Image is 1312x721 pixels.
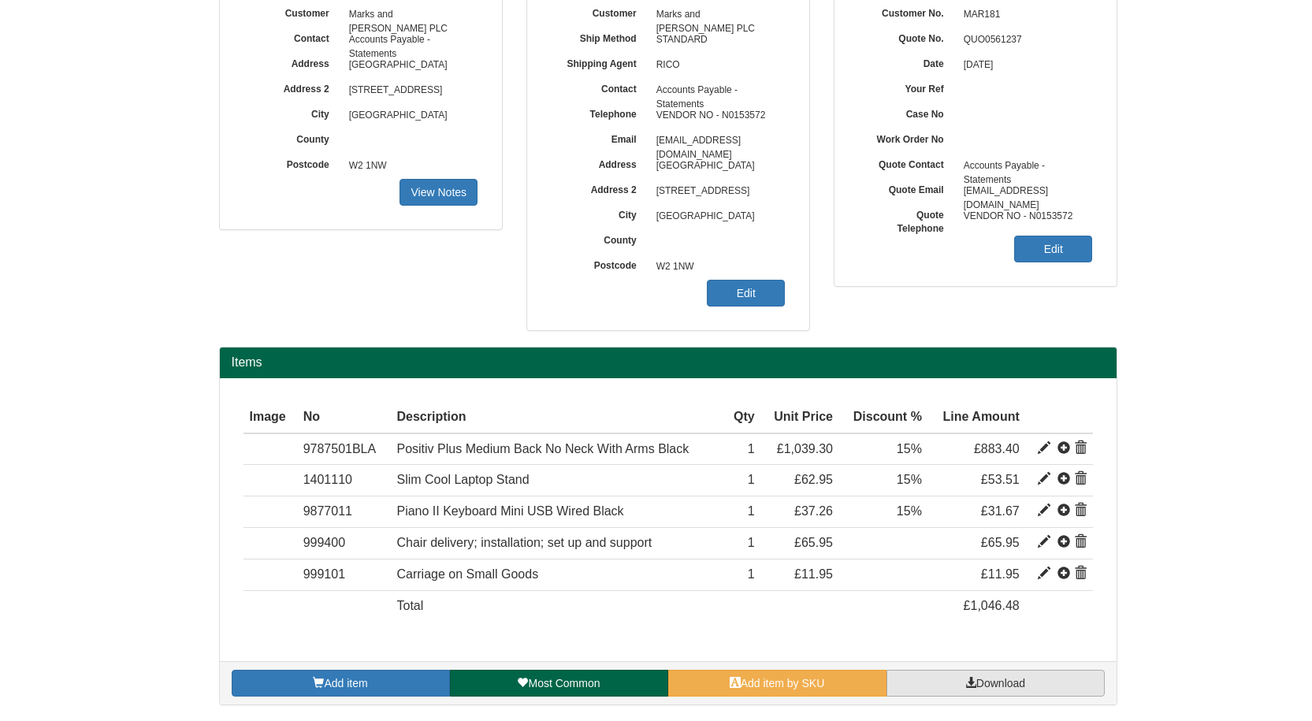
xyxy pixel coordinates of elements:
span: Marks and [PERSON_NAME] PLC [649,2,786,28]
th: Image [243,402,297,433]
span: 15% [897,442,922,455]
label: Shipping Agent [551,53,649,71]
td: 9787501BLA [297,433,391,465]
label: Postcode [243,154,341,172]
span: 15% [897,504,922,518]
a: Edit [1014,236,1092,262]
span: STANDARD [649,28,786,53]
span: 1 [748,442,755,455]
a: Edit [707,280,785,307]
span: VENDOR NO - N0153572 [956,204,1093,229]
label: County [243,128,341,147]
th: No [297,402,391,433]
span: 1 [748,536,755,549]
span: [GEOGRAPHIC_DATA] [649,154,786,179]
span: £11.95 [981,567,1020,581]
span: Marks and [PERSON_NAME] PLC [341,2,478,28]
label: Address 2 [243,78,341,96]
label: City [551,204,649,222]
span: [EMAIL_ADDRESS][DOMAIN_NAME] [956,179,1093,204]
th: Unit Price [761,402,839,433]
td: 1401110 [297,465,391,496]
span: £11.95 [794,567,833,581]
span: £1,039.30 [777,442,833,455]
span: £65.95 [981,536,1020,549]
span: Piano II Keyboard Mini USB Wired Black [396,504,623,518]
span: 1 [748,567,755,581]
span: Accounts Payable - Statements [341,28,478,53]
label: Quote No. [858,28,956,46]
span: [GEOGRAPHIC_DATA] [341,103,478,128]
label: Date [858,53,956,71]
span: £65.95 [794,536,833,549]
span: Add item by SKU [741,677,825,689]
label: Postcode [551,255,649,273]
td: Total [390,590,723,621]
label: County [551,229,649,247]
span: £883.40 [974,442,1020,455]
label: Telephone [551,103,649,121]
span: [EMAIL_ADDRESS][DOMAIN_NAME] [649,128,786,154]
span: 1 [748,473,755,486]
span: 1 [748,504,755,518]
span: RICO [649,53,786,78]
label: Ship Method [551,28,649,46]
span: Download [976,677,1025,689]
td: 9877011 [297,496,391,528]
span: 15% [897,473,922,486]
label: Case No [858,103,956,121]
span: Add item [324,677,367,689]
label: Your Ref [858,78,956,96]
label: Quote Email [858,179,956,197]
span: Accounts Payable - Statements [956,154,1093,179]
label: Customer [243,2,341,20]
span: £1,046.48 [964,599,1020,612]
span: Slim Cool Laptop Stand [396,473,529,486]
label: Work Order No [858,128,956,147]
span: [STREET_ADDRESS] [649,179,786,204]
label: Address [243,53,341,71]
label: Contact [243,28,341,46]
span: £62.95 [794,473,833,486]
label: City [243,103,341,121]
span: Positiv Plus Medium Back No Neck With Arms Black [396,442,689,455]
span: [DATE] [956,53,1093,78]
span: QUO0561237 [956,28,1093,53]
label: Contact [551,78,649,96]
span: Carriage on Small Goods [396,567,538,581]
span: W2 1NW [649,255,786,280]
span: [STREET_ADDRESS] [341,78,478,103]
span: £53.51 [981,473,1020,486]
a: Download [886,670,1105,697]
label: Customer [551,2,649,20]
span: £37.26 [794,504,833,518]
td: 999101 [297,559,391,591]
span: [GEOGRAPHIC_DATA] [341,53,478,78]
a: View Notes [400,179,478,206]
h2: Items [232,355,1105,370]
label: Customer No. [858,2,956,20]
th: Line Amount [928,402,1026,433]
th: Discount % [839,402,928,433]
label: Address 2 [551,179,649,197]
th: Qty [724,402,761,433]
td: 999400 [297,528,391,559]
span: VENDOR NO - N0153572 [649,103,786,128]
th: Description [390,402,723,433]
span: W2 1NW [341,154,478,179]
label: Email [551,128,649,147]
span: MAR181 [956,2,1093,28]
label: Quote Contact [858,154,956,172]
span: Accounts Payable - Statements [649,78,786,103]
label: Quote Telephone [858,204,956,236]
span: £31.67 [981,504,1020,518]
span: [GEOGRAPHIC_DATA] [649,204,786,229]
span: Most Common [528,677,600,689]
span: Chair delivery; installation; set up and support [396,536,652,549]
label: Address [551,154,649,172]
